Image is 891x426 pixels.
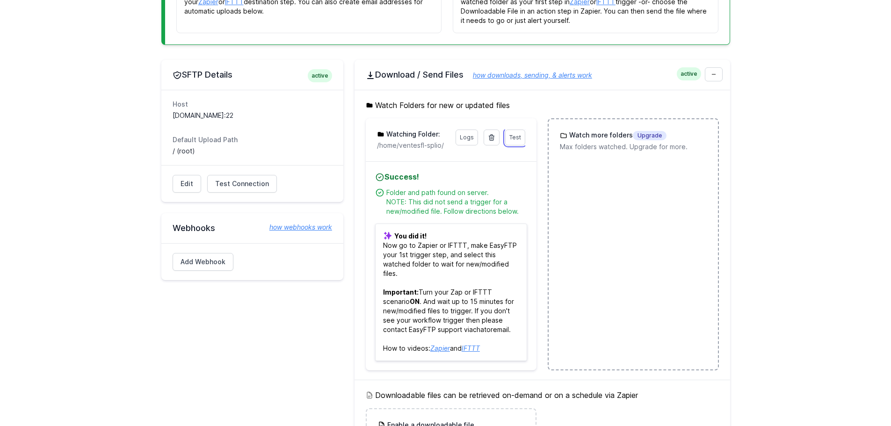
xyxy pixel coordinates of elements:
b: You did it! [394,232,427,240]
dt: Default Upload Path [173,135,332,144]
a: Watch more foldersUpgrade Max folders watched. Upgrade for more. [549,119,717,163]
h5: Watch Folders for new or updated files [366,100,719,111]
a: Add Webhook [173,253,233,271]
h3: Watch more folders [567,130,666,140]
b: Important: [383,288,419,296]
dd: / (root) [173,146,332,156]
a: Edit [173,175,201,193]
h2: Webhooks [173,223,332,234]
div: Folder and path found on server. NOTE: This did not send a trigger for a new/modified file. Follo... [386,188,527,216]
a: Test [505,130,525,145]
span: active [677,67,701,80]
b: ON [410,297,420,305]
a: how downloads, sending, & alerts work [464,71,592,79]
p: Max folders watched. Upgrade for more. [560,142,706,152]
h2: SFTP Details [173,69,332,80]
dt: Host [173,100,332,109]
span: Upgrade [633,131,666,140]
a: Test Connection [207,175,277,193]
span: Test Connection [215,179,269,188]
a: email [493,325,509,333]
p: /home/ventesfl-splio/ [377,141,450,150]
a: Zapier [430,344,450,352]
span: Test [509,134,521,141]
p: Now go to Zapier or IFTTT, make EasyFTP your 1st trigger step, and select this watched folder to ... [375,224,527,361]
a: chat [473,325,486,333]
iframe: Drift Widget Chat Controller [844,379,880,415]
span: active [308,69,332,82]
dd: [DOMAIN_NAME]:22 [173,111,332,120]
h3: Watching Folder: [384,130,440,139]
a: Logs [456,130,478,145]
a: how webhooks work [260,223,332,232]
h5: Downloadable files can be retrieved on-demand or on a schedule via Zapier [366,390,719,401]
h4: Success! [375,171,527,182]
a: IFTTT [462,344,480,352]
h2: Download / Send Files [366,69,719,80]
